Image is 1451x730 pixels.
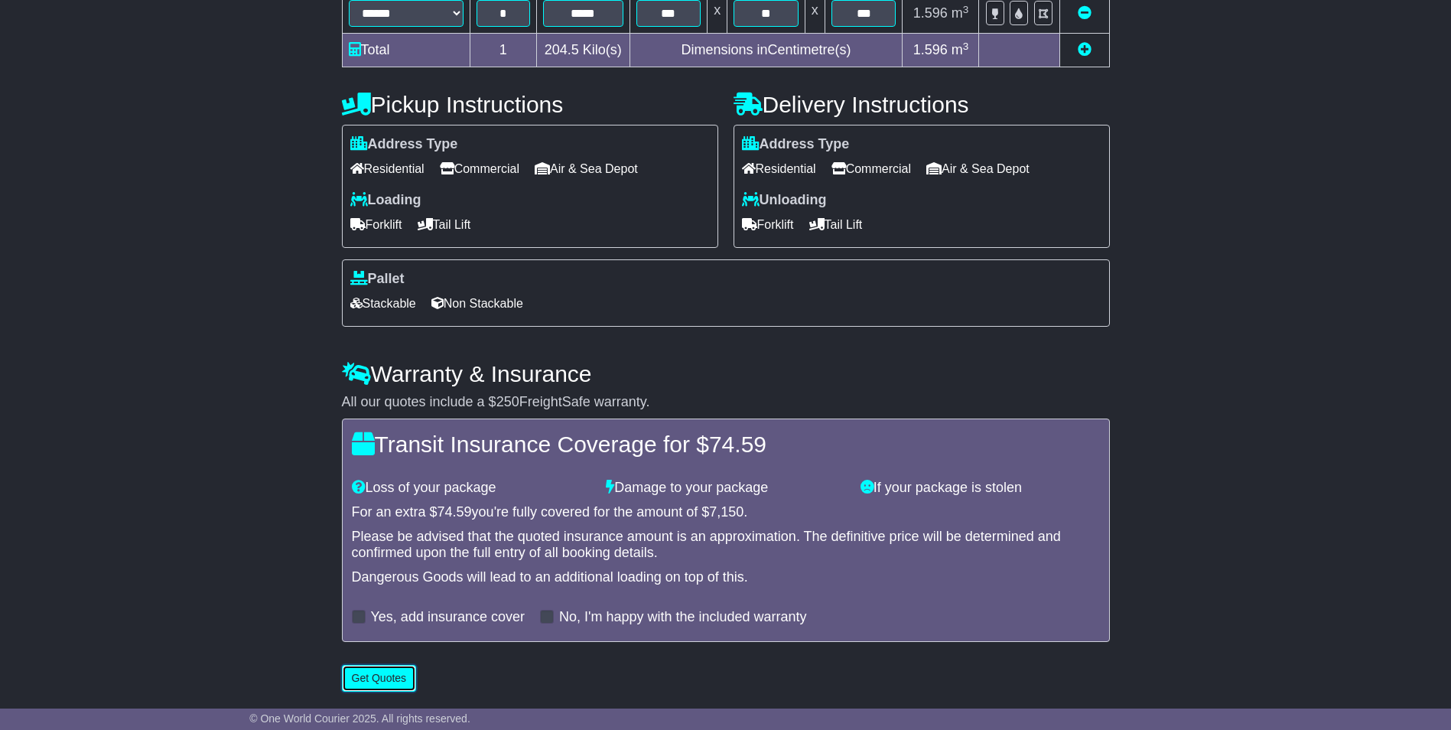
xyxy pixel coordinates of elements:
[470,34,536,67] td: 1
[350,292,416,315] span: Stackable
[440,157,519,181] span: Commercial
[342,665,417,692] button: Get Quotes
[1078,42,1092,57] a: Add new item
[352,529,1100,562] div: Please be advised that the quoted insurance amount is an approximation. The definitive price will...
[342,394,1110,411] div: All our quotes include a $ FreightSafe warranty.
[342,92,718,117] h4: Pickup Instructions
[630,34,903,67] td: Dimensions in Centimetre(s)
[742,136,850,153] label: Address Type
[926,157,1030,181] span: Air & Sea Depot
[853,480,1108,497] div: If your package is stolen
[598,480,853,497] div: Damage to your package
[344,480,599,497] div: Loss of your package
[342,34,470,67] td: Total
[438,504,472,520] span: 74.59
[352,504,1100,521] div: For an extra $ you're fully covered for the amount of $ .
[352,432,1100,457] h4: Transit Insurance Coverage for $
[913,42,948,57] span: 1.596
[249,712,470,725] span: © One World Courier 2025. All rights reserved.
[536,34,630,67] td: Kilo(s)
[350,157,425,181] span: Residential
[913,5,948,21] span: 1.596
[1078,5,1092,21] a: Remove this item
[350,136,458,153] label: Address Type
[545,42,579,57] span: 204.5
[742,213,794,236] span: Forklift
[535,157,638,181] span: Air & Sea Depot
[742,192,827,209] label: Unloading
[952,42,969,57] span: m
[831,157,911,181] span: Commercial
[709,432,766,457] span: 74.59
[342,361,1110,386] h4: Warranty & Insurance
[352,569,1100,586] div: Dangerous Goods will lead to an additional loading on top of this.
[431,292,523,315] span: Non Stackable
[734,92,1110,117] h4: Delivery Instructions
[559,609,807,626] label: No, I'm happy with the included warranty
[742,157,816,181] span: Residential
[350,213,402,236] span: Forklift
[809,213,863,236] span: Tail Lift
[952,5,969,21] span: m
[709,504,743,520] span: 7,150
[350,192,421,209] label: Loading
[350,271,405,288] label: Pallet
[963,4,969,15] sup: 3
[371,609,525,626] label: Yes, add insurance cover
[418,213,471,236] span: Tail Lift
[496,394,519,409] span: 250
[963,41,969,52] sup: 3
